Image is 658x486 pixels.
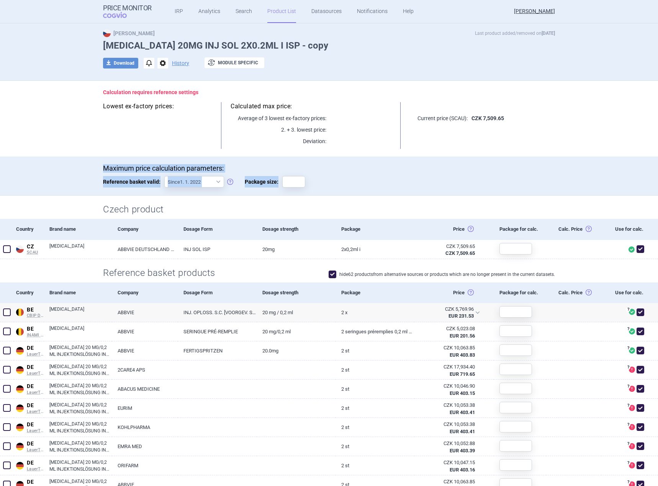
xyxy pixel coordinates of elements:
[336,456,414,475] a: 2 St
[420,478,475,485] div: CZK 10,063.85
[112,437,178,456] a: EMRA MED
[626,384,630,389] span: ?
[626,403,630,408] span: ?
[257,219,336,240] div: Dosage strength
[49,421,112,434] a: [MEDICAL_DATA] 20 MG/0,2 ML INJEKTIONSLÖSUNG IN FERTIGSPR.
[112,360,178,379] a: 2CARE4 APS
[27,313,44,318] span: CBIP DCI
[420,243,475,257] abbr: Česko ex-factory
[420,440,475,454] abbr: Ex-Factory ze zdroje
[49,344,112,358] a: [MEDICAL_DATA] 20 MG/0,2 ML INJEKTIONSLÖSUNG IN FERTIGSPR.
[103,203,555,216] h2: Czech product
[16,328,24,336] img: Belgium
[27,333,44,338] span: INAMI RPS
[626,307,630,312] span: ?
[336,418,414,437] a: 2 St
[450,390,475,396] strong: EUR 403.15
[420,243,475,250] div: CZK 7,509.65
[112,418,178,437] a: KOHLPHARMA
[414,282,493,303] div: Price
[103,12,137,18] span: COGVIO
[231,137,326,145] p: Deviation:
[420,383,475,390] div: CZK 10,046.90
[49,401,112,415] a: [MEDICAL_DATA] 20 MG/0,2 ML INJEKTIONSLÖSUNG IN FERTIGSPR.
[27,345,44,352] span: DE
[14,401,44,414] a: DEDELauerTaxe RO
[27,326,44,333] span: BE
[336,360,414,379] a: 2 St
[27,460,44,466] span: DE
[414,219,493,240] div: Price
[14,324,44,338] a: BEBEINAMI RPS
[626,422,630,427] span: ?
[336,399,414,418] a: 2 St
[27,250,44,255] span: SCAU
[450,467,475,473] strong: EUR 403.16
[414,303,484,322] div: CZK 5,769.96EUR 231.53
[336,437,414,456] a: 2 St
[16,443,24,450] img: Germany
[450,429,475,434] strong: EUR 403.41
[112,282,178,303] div: Company
[178,282,257,303] div: Dosage Form
[103,29,111,37] img: CZ
[626,442,630,446] span: ?
[420,364,475,370] div: CZK 17,934.40
[27,479,44,486] span: DE
[178,219,257,240] div: Dosage Form
[112,456,178,475] a: ORIFARM
[49,363,112,377] a: [MEDICAL_DATA] 20 MG/0,2 ML INJEKTIONSLÖSUNG IN FERTIGSPR.
[257,240,336,259] a: 20MG
[27,440,44,447] span: DE
[282,176,305,188] input: Package size:
[420,383,475,396] abbr: Ex-Factory ze zdroje
[112,303,178,322] a: ABBVIE
[14,219,44,240] div: Country
[450,448,475,453] strong: EUR 403.39
[420,325,475,339] abbr: SP-CAU-010 Belgie hrazené LP
[14,439,44,452] a: DEDELauerTaxe RO
[420,421,475,435] abbr: Ex-Factory ze zdroje
[103,102,211,111] h5: Lowest ex-factory prices:
[27,447,44,453] span: LauerTaxe RO
[257,282,336,303] div: Dosage strength
[420,344,475,351] div: CZK 10,063.85
[336,303,414,322] a: 2 x
[257,341,336,360] a: 20.0mg
[16,385,24,393] img: Germany
[112,399,178,418] a: EURIM
[27,352,44,357] span: LauerTaxe [MEDICAL_DATA]
[420,402,475,409] div: CZK 10,053.38
[626,461,630,465] span: ?
[14,362,44,376] a: DEDELauerTaxe RO
[420,402,475,416] abbr: Ex-Factory ze zdroje
[546,219,601,240] div: Calc. Price
[103,4,152,12] strong: Price Monitor
[471,115,504,121] strong: CZK 7,509.65
[27,371,44,376] span: LauerTaxe RO
[14,382,44,395] a: DEDELauerTaxe RO
[27,390,44,395] span: LauerTaxe RO
[257,303,336,322] a: 20 mg / 0,2 ml
[626,346,630,351] span: ?
[112,341,178,360] a: ABBVIE
[16,404,24,412] img: Germany
[475,29,555,37] p: Last product added/removed on
[329,271,555,278] label: hide 62 products from alternative sources or products which are no longer present in the current ...
[14,343,44,357] a: DEDELauerTaxe [MEDICAL_DATA]
[245,176,282,188] span: Package size:
[49,243,112,256] a: [MEDICAL_DATA]
[420,306,473,320] abbr: SP-CAU-010 Belgie hrazené LP
[178,240,257,259] a: INJ SOL ISP
[103,176,164,188] span: Reference basket valid:
[27,402,44,409] span: DE
[14,458,44,471] a: DEDELauerTaxe RO
[103,30,155,36] strong: [PERSON_NAME]
[112,219,178,240] div: Company
[49,440,112,453] a: [MEDICAL_DATA] 20 MG/0,2 ML INJEKTIONSLÖSUNG IN FERTIGSPR.
[231,126,326,134] p: 2. + 3. lowest price:
[14,305,44,318] a: BEBECBIP DCI
[16,462,24,470] img: Germany
[103,164,555,173] p: Maximum price calculation parameters:
[27,409,44,414] span: LauerTaxe RO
